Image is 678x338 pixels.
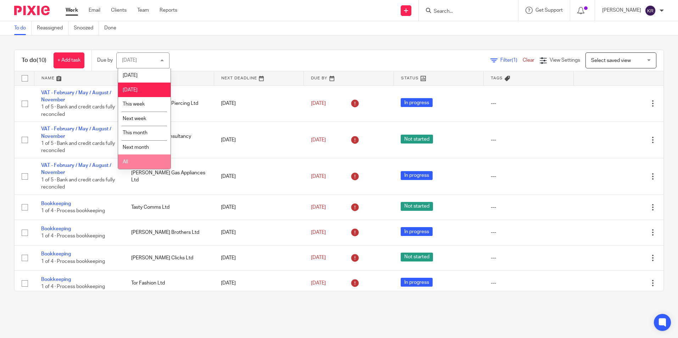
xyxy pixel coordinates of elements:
[311,230,326,235] span: [DATE]
[311,137,326,142] span: [DATE]
[311,205,326,210] span: [DATE]
[214,158,304,195] td: [DATE]
[97,57,113,64] p: Due by
[491,100,567,107] div: ---
[122,58,137,63] div: [DATE]
[111,7,127,14] a: Clients
[491,229,567,236] div: ---
[37,21,68,35] a: Reassigned
[14,6,50,15] img: Pixie
[123,145,149,150] span: Next month
[535,8,563,13] span: Get Support
[14,21,32,35] a: To do
[41,259,105,264] span: 1 of 4 · Process bookkeeping
[41,90,111,102] a: VAT - February / May / August / November
[22,57,46,64] h1: To do
[401,253,433,261] span: Not started
[41,178,115,190] span: 1 of 5 · Bank and credit cards fully reconciled
[491,204,567,211] div: ---
[123,116,146,121] span: Next week
[311,281,326,286] span: [DATE]
[124,271,214,296] td: Tor Fashion Ltd
[602,7,641,14] p: [PERSON_NAME]
[41,201,71,206] a: Bookkeeping
[41,208,105,213] span: 1 of 4 · Process bookkeeping
[401,135,433,143] span: Not started
[401,202,433,211] span: Not started
[41,252,71,257] a: Bookkeeping
[104,21,122,35] a: Done
[54,52,84,68] a: + Add task
[311,174,326,179] span: [DATE]
[74,21,99,35] a: Snoozed
[66,7,78,14] a: Work
[523,58,534,63] a: Clear
[41,284,105,289] span: 1 of 4 · Process bookkeeping
[214,245,304,270] td: [DATE]
[491,136,567,143] div: ---
[491,254,567,261] div: ---
[123,102,145,107] span: This week
[433,9,497,15] input: Search
[41,126,111,139] a: VAT - February / May / August / November
[401,227,433,236] span: In progress
[401,278,433,287] span: In progress
[37,57,46,63] span: (10)
[160,7,177,14] a: Reports
[645,5,656,16] img: svg%3E
[591,58,631,63] span: Select saved view
[311,255,326,260] span: [DATE]
[89,7,100,14] a: Email
[41,226,71,231] a: Bookkeeping
[123,130,148,135] span: This month
[401,171,433,180] span: In progress
[311,101,326,106] span: [DATE]
[41,234,105,239] span: 1 of 4 · Process bookkeeping
[41,141,115,153] span: 1 of 5 · Bank and credit cards fully reconciled
[214,195,304,220] td: [DATE]
[124,245,214,270] td: [PERSON_NAME] Clicks Ltd
[137,7,149,14] a: Team
[214,220,304,245] td: [DATE]
[41,105,115,117] span: 1 of 5 · Bank and credit cards fully reconciled
[214,122,304,158] td: [DATE]
[123,88,138,92] span: [DATE]
[500,58,523,63] span: Filter
[123,73,138,78] span: [DATE]
[491,173,567,180] div: ---
[491,280,567,287] div: ---
[41,277,71,282] a: Bookkeeping
[401,98,433,107] span: In progress
[124,220,214,245] td: [PERSON_NAME] Brothers Ltd
[124,195,214,220] td: Tasty Comms Ltd
[41,163,111,175] a: VAT - February / May / August / November
[491,76,503,80] span: Tags
[550,58,580,63] span: View Settings
[512,58,517,63] span: (1)
[124,158,214,195] td: [PERSON_NAME] Gas Appliances Ltd
[214,271,304,296] td: [DATE]
[214,85,304,122] td: [DATE]
[123,159,128,164] span: All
